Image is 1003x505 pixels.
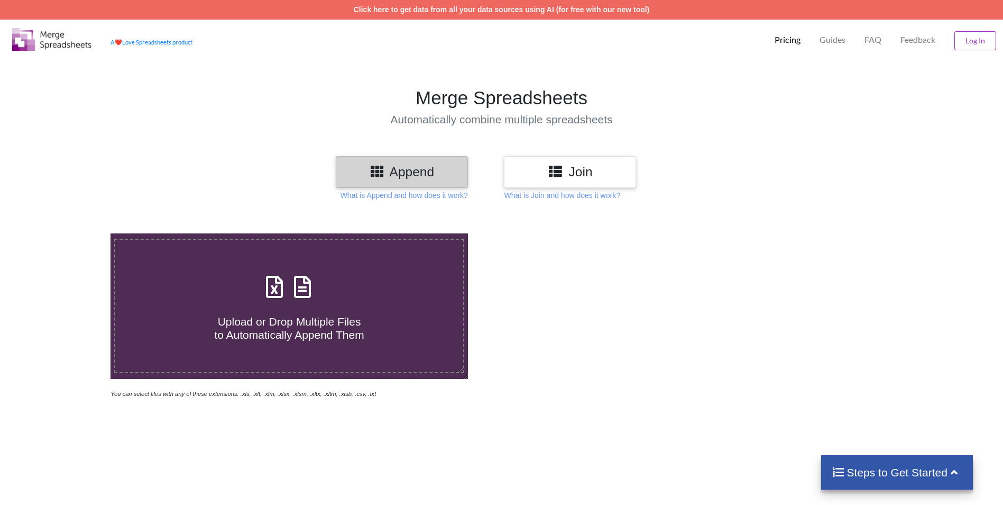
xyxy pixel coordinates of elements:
p: What is Join and how does it work? [504,190,620,201]
a: Click here to get data from all your data sources using AI (for free with our new tool) [354,5,650,14]
a: AheartLove Spreadsheets product [111,39,192,46]
button: Log In [954,31,996,50]
p: Pricing [775,34,800,46]
span: heart [115,39,122,46]
p: What is Append and how does it work? [341,190,468,201]
p: FAQ [864,34,881,46]
h4: Steps to Get Started [832,466,962,479]
img: Logo.png [12,28,91,51]
span: Upload or Drop Multiple Files to Automatically Append Them [214,315,364,341]
span: Feedback [900,35,935,44]
h3: Append [344,164,460,179]
p: Guides [820,34,845,46]
h3: Join [512,164,628,179]
i: You can select files with any of these extensions: .xls, .xlt, .xlm, .xlsx, .xlsm, .xltx, .xltm, ... [111,391,376,397]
